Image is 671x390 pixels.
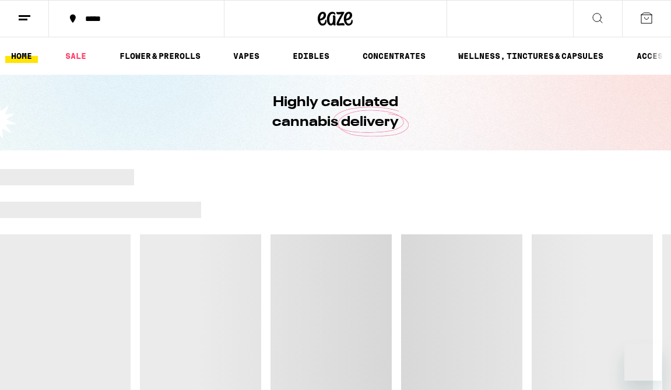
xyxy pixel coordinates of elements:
[624,343,662,381] iframe: Button to launch messaging window
[59,49,92,63] a: SALE
[227,49,265,63] a: VAPES
[287,49,335,63] a: EDIBLES
[357,49,431,63] a: CONCENTRATES
[114,49,206,63] a: FLOWER & PREROLLS
[240,93,432,132] h1: Highly calculated cannabis delivery
[5,49,38,63] a: HOME
[452,49,609,63] a: WELLNESS, TINCTURES & CAPSULES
